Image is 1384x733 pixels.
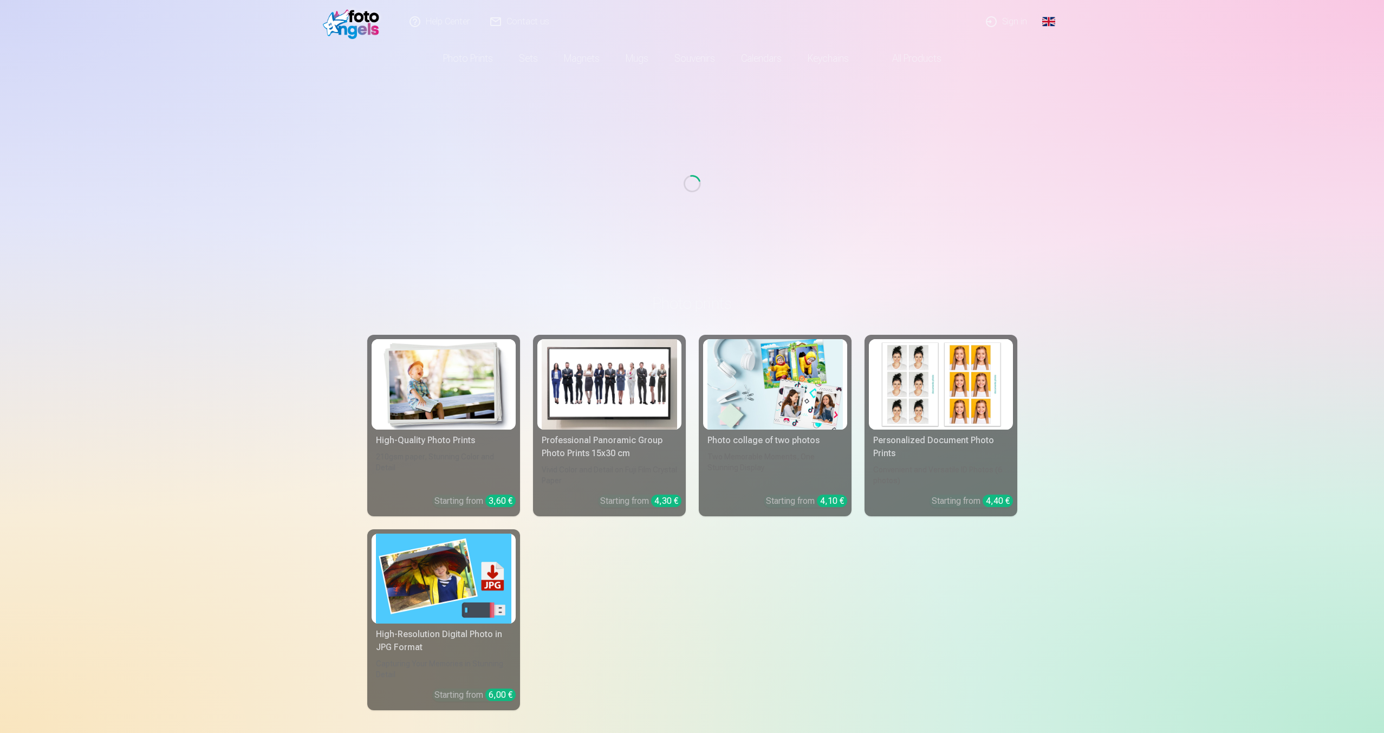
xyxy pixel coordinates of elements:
[372,628,516,654] div: High-Resolution Digital Photo in JPG Format
[376,534,511,624] img: High-Resolution Digital Photo in JPG Format
[376,294,1009,313] h3: Photo prints
[372,451,516,486] div: 210gsm paper, Stunning Color and Detail
[703,434,847,447] div: Photo collage of two photos
[372,434,516,447] div: High-Quality Photo Prints
[983,495,1013,507] div: 4,40 €
[506,43,551,74] a: Sets
[551,43,613,74] a: Magnets
[699,335,852,516] a: Photo collage of two photosPhoto collage of two photosTwo Memorable Moments, One Stunning Display...
[485,689,516,701] div: 6,00 €
[869,434,1013,460] div: Personalized Document Photo Prints
[613,43,661,74] a: Mugs
[869,464,1013,486] div: Convenient and Versatile ID Photos (6 photos)
[932,495,1013,508] div: Starting from
[661,43,728,74] a: Souvenirs
[600,495,681,508] div: Starting from
[537,464,681,486] div: Vivid Color and Detail on Fuji Film Crystal Paper
[728,43,795,74] a: Calendars
[376,339,511,430] img: High-Quality Photo Prints
[430,43,506,74] a: Photo prints
[865,335,1017,516] a: Personalized Document Photo PrintsPersonalized Document Photo PrintsConvenient and Versatile ID P...
[817,495,847,507] div: 4,10 €
[651,495,681,507] div: 4,30 €
[707,339,843,430] img: Photo collage of two photos
[862,43,954,74] a: All products
[323,4,385,39] img: /fa4
[542,339,677,430] img: Professional Panoramic Group Photo Prints 15x30 cm
[367,335,520,516] a: High-Quality Photo PrintsHigh-Quality Photo Prints210gsm paper, Stunning Color and DetailStarting...
[485,495,516,507] div: 3,60 €
[537,434,681,460] div: Professional Panoramic Group Photo Prints 15x30 cm
[372,658,516,680] div: Capturing Your Memories in Stunning Detail
[766,495,847,508] div: Starting from
[434,689,516,702] div: Starting from
[533,335,686,516] a: Professional Panoramic Group Photo Prints 15x30 cmProfessional Panoramic Group Photo Prints 15x30...
[434,495,516,508] div: Starting from
[873,339,1009,430] img: Personalized Document Photo Prints
[367,529,520,711] a: High-Resolution Digital Photo in JPG FormatHigh-Resolution Digital Photo in JPG FormatCapturing Y...
[703,451,847,486] div: Two Memorable Moments, One Stunning Display
[795,43,862,74] a: Keychains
